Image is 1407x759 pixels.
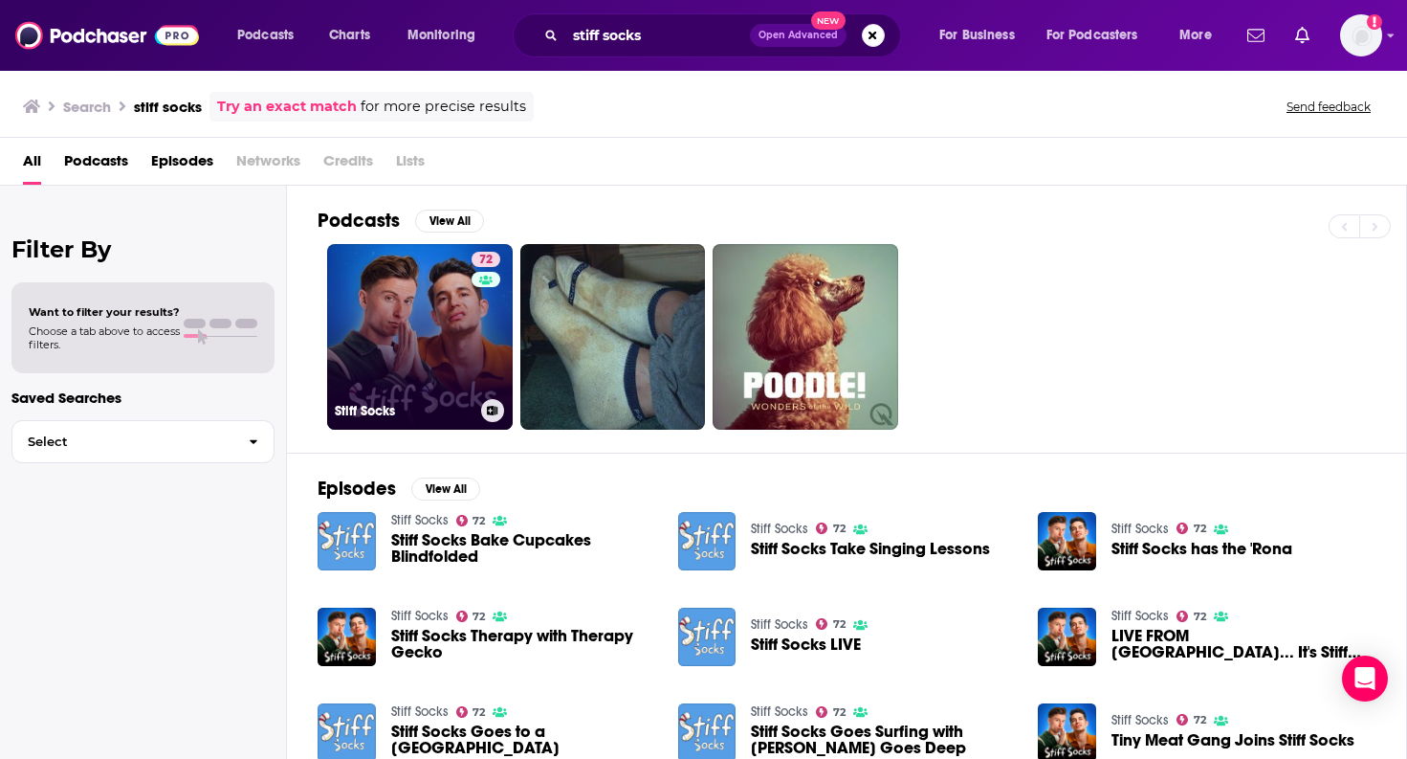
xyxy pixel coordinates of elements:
h3: Stiff Socks [335,403,473,419]
a: Tiny Meat Gang Joins Stiff Socks [1111,732,1354,748]
img: Stiff Socks Bake Cupcakes Blindfolded [318,512,376,570]
button: Open AdvancedNew [750,24,846,47]
button: Show profile menu [1340,14,1382,56]
a: Stiff Socks Goes Surfing with Chad Goes Deep [751,724,1015,756]
span: 72 [1194,525,1206,533]
button: Send feedback [1281,99,1376,115]
button: open menu [224,20,319,51]
img: Stiff Socks Therapy with Therapy Gecko [318,608,376,666]
span: Open Advanced [758,31,838,40]
h3: stiff socks [134,98,202,116]
span: Logged in as antoine.jordan [1340,14,1382,56]
a: Stiff Socks has the 'Rona [1111,541,1292,557]
input: Search podcasts, credits, & more... [565,20,750,51]
a: 72 [816,618,846,630]
a: Try an exact match [217,96,357,118]
div: Open Intercom Messenger [1342,656,1388,702]
span: Monitoring [407,22,475,49]
a: Stiff Socks Goes to a Wax Museum [391,724,655,756]
img: User Profile [1340,14,1382,56]
a: Stiff Socks [751,616,808,633]
a: Stiff Socks [1111,712,1169,728]
button: View All [411,478,480,501]
a: 72 [1176,714,1206,726]
a: 72 [456,706,486,718]
a: Charts [317,20,382,51]
h2: Podcasts [318,209,400,233]
span: Choose a tab above to access filters. [29,324,180,351]
span: 72 [833,708,846,717]
a: 72 [1176,523,1206,534]
span: for more precise results [361,96,526,118]
a: Show notifications dropdown [1287,19,1317,52]
a: 72Stiff Socks [327,244,513,430]
button: open menu [1166,20,1236,51]
a: Stiff Socks Therapy with Therapy Gecko [391,628,655,660]
span: For Podcasters [1046,22,1138,49]
img: Podchaser - Follow, Share and Rate Podcasts [15,17,199,54]
a: EpisodesView All [318,477,480,501]
a: PodcastsView All [318,209,484,233]
svg: Add a profile image [1367,14,1382,30]
a: Stiff Socks [751,521,808,537]
span: 72 [833,620,846,629]
span: Select [12,435,233,448]
span: Stiff Socks Goes to a [GEOGRAPHIC_DATA] [391,724,655,756]
img: Stiff Socks has the 'Rona [1038,512,1096,570]
a: 72 [816,523,846,534]
span: 72 [479,251,493,270]
a: Stiff Socks [1111,608,1169,624]
span: More [1179,22,1212,49]
span: 72 [473,708,485,717]
span: For Business [939,22,1015,49]
button: Select [11,420,275,463]
a: Podcasts [64,145,128,185]
a: Show notifications dropdown [1240,19,1272,52]
h2: Filter By [11,235,275,263]
h2: Episodes [318,477,396,501]
a: Stiff Socks Take Singing Lessons [751,541,990,557]
a: All [23,145,41,185]
span: Networks [236,145,300,185]
a: LIVE FROM VEGAS... It's Stiff Socks [1111,628,1375,660]
a: Stiff Socks [391,703,449,720]
a: Stiff Socks [1111,521,1169,537]
a: Episodes [151,145,213,185]
button: open menu [394,20,500,51]
a: 72 [472,252,500,267]
span: 72 [1194,716,1206,725]
span: Lists [396,145,425,185]
img: Stiff Socks Take Singing Lessons [678,512,736,570]
a: 72 [456,611,486,622]
button: open menu [926,20,1039,51]
a: 72 [816,706,846,718]
div: Search podcasts, credits, & more... [531,13,919,57]
span: Credits [323,145,373,185]
a: 72 [1176,611,1206,622]
span: Stiff Socks Goes Surfing with [PERSON_NAME] Goes Deep [751,724,1015,756]
h3: Search [63,98,111,116]
span: LIVE FROM [GEOGRAPHIC_DATA]... It's Stiff Socks [1111,628,1375,660]
span: New [811,11,846,30]
span: Charts [329,22,370,49]
a: Stiff Socks [751,703,808,720]
button: View All [415,210,484,233]
span: Want to filter your results? [29,305,180,319]
a: Stiff Socks LIVE [751,636,861,653]
span: 72 [1194,613,1206,621]
p: Saved Searches [11,389,275,407]
a: LIVE FROM VEGAS... It's Stiff Socks [1038,608,1096,666]
img: Stiff Socks LIVE [678,608,736,666]
a: 72 [456,515,486,526]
